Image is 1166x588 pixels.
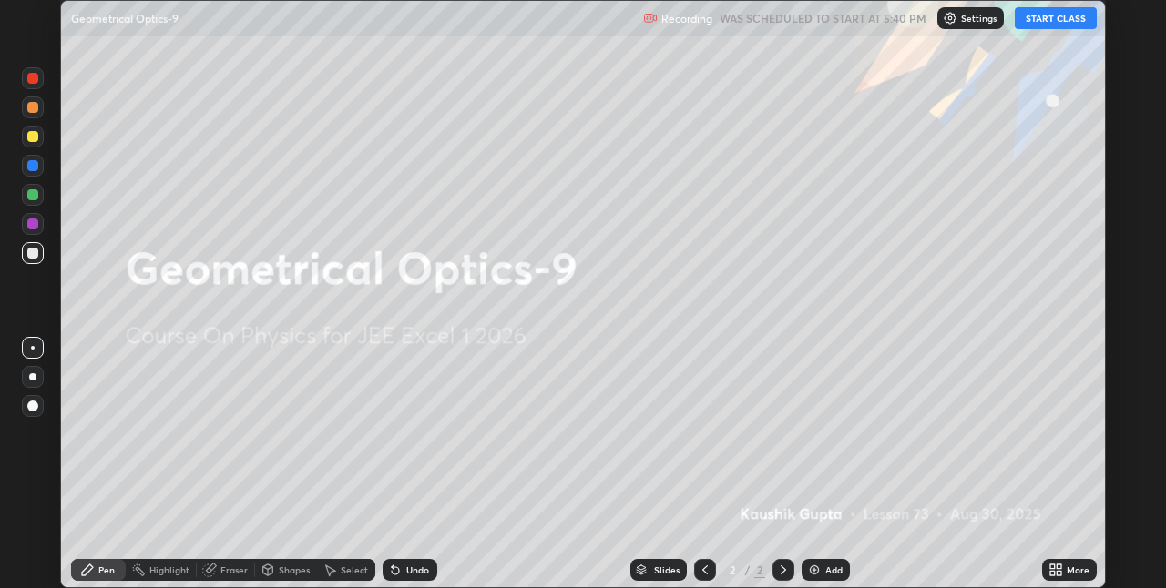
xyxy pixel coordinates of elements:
[807,563,822,577] img: add-slide-button
[71,11,179,25] p: Geometrical Optics-9
[341,565,368,574] div: Select
[745,564,751,575] div: /
[661,12,712,25] p: Recording
[754,562,765,578] div: 2
[406,565,429,574] div: Undo
[149,565,189,574] div: Highlight
[643,11,658,25] img: recording.375f2c34.svg
[98,565,115,574] div: Pen
[220,565,248,574] div: Eraser
[654,565,680,574] div: Slides
[961,14,997,23] p: Settings
[720,10,926,26] h5: WAS SCHEDULED TO START AT 5:40 PM
[943,11,957,25] img: class-settings-icons
[279,565,310,574] div: Shapes
[1015,7,1097,29] button: START CLASS
[825,565,843,574] div: Add
[1067,565,1089,574] div: More
[723,564,742,575] div: 2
